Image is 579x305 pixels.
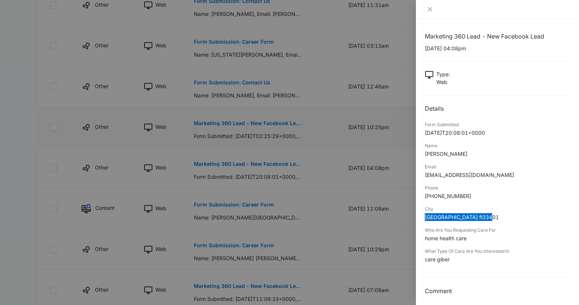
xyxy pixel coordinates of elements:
span: [EMAIL_ADDRESS][DOMAIN_NAME] [425,172,514,178]
h3: Comment [425,286,570,295]
h2: Details [425,104,570,113]
div: Name [425,143,570,149]
span: [PHONE_NUMBER] [425,193,471,199]
h1: Marketing 360 Lead - New Facebook Lead [425,32,570,41]
span: home health care [425,235,467,241]
span: [DATE]T20:08:01+0000 [425,130,485,136]
div: Phone [425,185,570,191]
p: [DATE] 04:08pm [425,44,570,52]
div: Form Submitted [425,121,570,128]
p: Type : [436,70,450,78]
div: Email [425,164,570,170]
span: [GEOGRAPHIC_DATA] fl33401 [425,214,499,220]
span: [PERSON_NAME] [425,151,467,157]
span: care giber [425,256,450,262]
button: Close [425,6,435,13]
span: close [427,6,433,12]
div: City [425,206,570,212]
p: Web [436,78,450,86]
div: What Type Of Care Are You Interested In [425,248,570,255]
div: Who Are You Requesting Care For [425,227,570,234]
